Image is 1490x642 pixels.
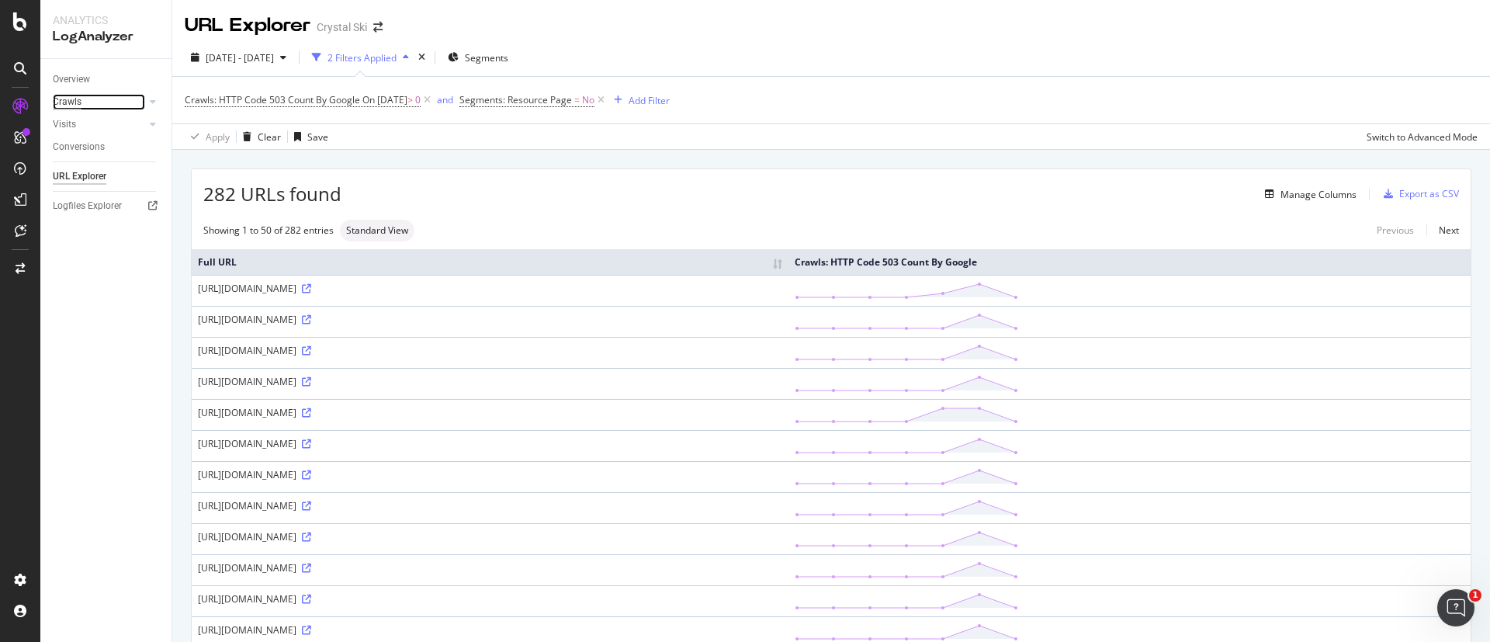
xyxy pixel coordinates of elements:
[459,93,572,106] span: Segments: Resource Page
[373,22,383,33] div: arrow-right-arrow-left
[574,93,580,106] span: =
[288,124,328,149] button: Save
[53,71,90,88] div: Overview
[1437,589,1474,626] iframe: Intercom live chat
[340,220,414,241] div: neutral label
[198,561,782,574] div: [URL][DOMAIN_NAME]
[465,51,508,64] span: Segments
[629,94,670,107] div: Add Filter
[206,130,230,144] div: Apply
[198,437,782,450] div: [URL][DOMAIN_NAME]
[53,94,81,110] div: Crawls
[1399,187,1459,200] div: Export as CSV
[317,19,367,35] div: Crystal Ski
[185,12,310,39] div: URL Explorer
[53,198,122,214] div: Logfiles Explorer
[346,226,408,235] span: Standard View
[53,139,105,155] div: Conversions
[327,51,397,64] div: 2 Filters Applied
[1426,219,1459,241] a: Next
[198,344,782,357] div: [URL][DOMAIN_NAME]
[198,313,782,326] div: [URL][DOMAIN_NAME]
[203,181,341,207] span: 282 URLs found
[582,89,594,111] span: No
[1367,130,1478,144] div: Switch to Advanced Mode
[53,28,159,46] div: LogAnalyzer
[198,592,782,606] div: [URL][DOMAIN_NAME]
[258,130,281,144] div: Clear
[788,249,1471,275] th: Crawls: HTTP Code 503 Count By Google
[53,168,161,185] a: URL Explorer
[185,124,230,149] button: Apply
[442,45,515,70] button: Segments
[198,499,782,512] div: [URL][DOMAIN_NAME]
[306,45,415,70] button: 2 Filters Applied
[437,93,453,106] div: and
[198,468,782,481] div: [URL][DOMAIN_NAME]
[198,282,782,295] div: [URL][DOMAIN_NAME]
[437,92,453,107] button: and
[198,375,782,388] div: [URL][DOMAIN_NAME]
[53,168,106,185] div: URL Explorer
[53,116,145,133] a: Visits
[1469,589,1481,602] span: 1
[185,93,360,106] span: Crawls: HTTP Code 503 Count By Google
[185,45,293,70] button: [DATE] - [DATE]
[198,406,782,419] div: [URL][DOMAIN_NAME]
[206,51,274,64] span: [DATE] - [DATE]
[608,91,670,109] button: Add Filter
[415,89,421,111] span: 0
[203,224,334,237] div: Showing 1 to 50 of 282 entries
[198,530,782,543] div: [URL][DOMAIN_NAME]
[407,93,413,106] span: >
[53,198,161,214] a: Logfiles Explorer
[198,623,782,637] div: [URL][DOMAIN_NAME]
[1377,182,1459,206] button: Export as CSV
[362,93,407,106] span: On [DATE]
[53,71,161,88] a: Overview
[307,130,328,144] div: Save
[53,12,159,28] div: Analytics
[1259,185,1357,203] button: Manage Columns
[1280,188,1357,201] div: Manage Columns
[1360,124,1478,149] button: Switch to Advanced Mode
[53,139,161,155] a: Conversions
[192,249,788,275] th: Full URL: activate to sort column ascending
[53,116,76,133] div: Visits
[237,124,281,149] button: Clear
[415,50,428,65] div: times
[53,94,145,110] a: Crawls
